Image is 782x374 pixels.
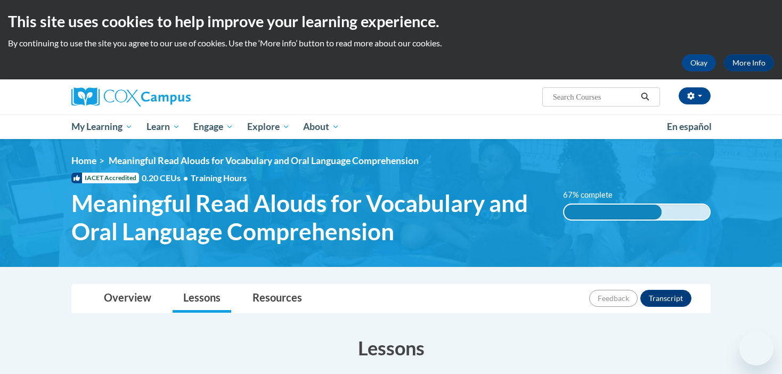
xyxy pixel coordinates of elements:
[589,290,638,307] button: Feedback
[242,284,313,313] a: Resources
[303,120,339,133] span: About
[64,115,140,139] a: My Learning
[71,335,711,361] h3: Lessons
[55,115,727,139] div: Main menu
[183,173,188,183] span: •
[193,120,233,133] span: Engage
[71,120,133,133] span: My Learning
[8,37,774,49] p: By continuing to use the site you agree to our use of cookies. Use the ‘More info’ button to read...
[682,54,716,71] button: Okay
[71,155,96,166] a: Home
[71,87,274,107] a: Cox Campus
[247,120,290,133] span: Explore
[173,284,231,313] a: Lessons
[564,205,662,219] div: 67% complete
[109,155,419,166] span: Meaningful Read Alouds for Vocabulary and Oral Language Comprehension
[191,173,247,183] span: Training Hours
[739,331,773,365] iframe: Button to launch messaging window
[142,172,191,184] span: 0.20 CEUs
[563,189,624,201] label: 67% complete
[140,115,187,139] a: Learn
[71,173,139,183] span: IACET Accredited
[679,87,711,104] button: Account Settings
[637,91,653,103] button: Search
[93,284,162,313] a: Overview
[71,189,547,246] span: Meaningful Read Alouds for Vocabulary and Oral Language Comprehension
[186,115,240,139] a: Engage
[146,120,180,133] span: Learn
[552,91,637,103] input: Search Courses
[640,290,691,307] button: Transcript
[724,54,774,71] a: More Info
[667,121,712,132] span: En español
[240,115,297,139] a: Explore
[297,115,347,139] a: About
[71,87,191,107] img: Cox Campus
[660,116,719,138] a: En español
[8,11,774,32] h2: This site uses cookies to help improve your learning experience.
